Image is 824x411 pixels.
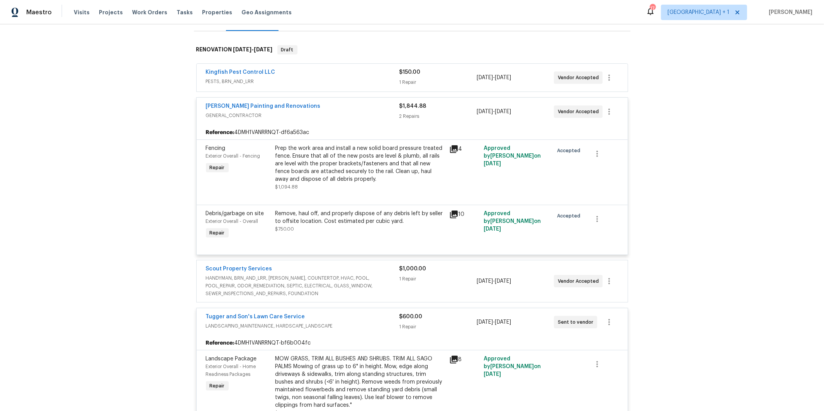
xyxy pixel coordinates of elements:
[74,8,90,16] span: Visits
[206,70,275,75] a: Kingfish Pest Control LLC
[241,8,292,16] span: Geo Assignments
[557,147,583,155] span: Accepted
[495,279,511,284] span: [DATE]
[477,318,511,326] span: -
[449,144,479,154] div: 4
[207,164,228,172] span: Repair
[254,47,273,52] span: [DATE]
[275,210,445,225] div: Remove, haul off, and properly dispose of any debris left by seller to offsite location. Cost est...
[495,319,511,325] span: [DATE]
[99,8,123,16] span: Projects
[558,277,602,285] span: Vendor Accepted
[207,229,228,237] span: Repair
[484,372,501,377] span: [DATE]
[206,154,260,158] span: Exterior Overall - Fencing
[278,46,297,54] span: Draft
[558,74,602,82] span: Vendor Accepted
[399,323,477,331] div: 1 Repair
[399,70,421,75] span: $150.00
[558,318,596,326] span: Sent to vendor
[206,112,399,119] span: GENERAL_CONTRACTOR
[26,8,52,16] span: Maestro
[650,5,655,12] div: 17
[233,47,273,52] span: -
[399,104,426,109] span: $1,844.88
[177,10,193,15] span: Tasks
[477,74,511,82] span: -
[766,8,812,16] span: [PERSON_NAME]
[206,78,399,85] span: PESTS, BRN_AND_LRR
[477,279,493,284] span: [DATE]
[132,8,167,16] span: Work Orders
[194,37,630,62] div: RENOVATION [DATE]-[DATE]Draft
[197,126,628,139] div: 4DMH1VANRRNQT-df6a563ac
[449,355,479,364] div: 8
[477,319,493,325] span: [DATE]
[484,211,541,232] span: Approved by [PERSON_NAME] on
[449,210,479,219] div: 10
[275,355,445,409] div: MOW GRASS, TRIM ALL BUSHES AND SHRUBS. TRIM ALL SAGO PALMS Mowing of grass up to 6" in height. Mo...
[557,212,583,220] span: Accepted
[206,339,234,347] b: Reference:
[495,75,511,80] span: [DATE]
[399,314,423,319] span: $600.00
[484,161,501,166] span: [DATE]
[206,146,226,151] span: Fencing
[484,356,541,377] span: Approved by [PERSON_NAME] on
[206,266,272,272] a: Scout Property Services
[275,185,298,189] span: $1,094.88
[206,129,234,136] b: Reference:
[197,336,628,350] div: 4DMH1VANRRNQT-bf6b004fc
[207,382,228,390] span: Repair
[275,227,294,231] span: $750.00
[206,356,257,362] span: Landscape Package
[484,146,541,166] span: Approved by [PERSON_NAME] on
[233,47,252,52] span: [DATE]
[477,75,493,80] span: [DATE]
[668,8,729,16] span: [GEOGRAPHIC_DATA] + 1
[399,275,477,283] div: 1 Repair
[196,45,273,54] h6: RENOVATION
[206,219,258,224] span: Exterior Overall - Overall
[206,322,399,330] span: LANDSCAPING_MAINTENANCE, HARDSCAPE_LANDSCAPE
[206,211,264,216] span: Debris/garbage on site
[495,109,511,114] span: [DATE]
[206,104,321,109] a: [PERSON_NAME] Painting and Renovations
[399,266,426,272] span: $1,000.00
[399,78,477,86] div: 1 Repair
[477,108,511,115] span: -
[275,144,445,183] div: Prep the work area and install a new solid board pressure treated fence. Ensure that all of the n...
[558,108,602,115] span: Vendor Accepted
[399,112,477,120] div: 2 Repairs
[206,364,256,377] span: Exterior Overall - Home Readiness Packages
[202,8,232,16] span: Properties
[477,109,493,114] span: [DATE]
[484,226,501,232] span: [DATE]
[477,277,511,285] span: -
[206,314,305,319] a: Tugger and Son's Lawn Care Service
[206,274,399,297] span: HANDYMAN, BRN_AND_LRR, [PERSON_NAME], COUNTERTOP, HVAC, POOL, POOL_REPAIR, ODOR_REMEDIATION, SEPT...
